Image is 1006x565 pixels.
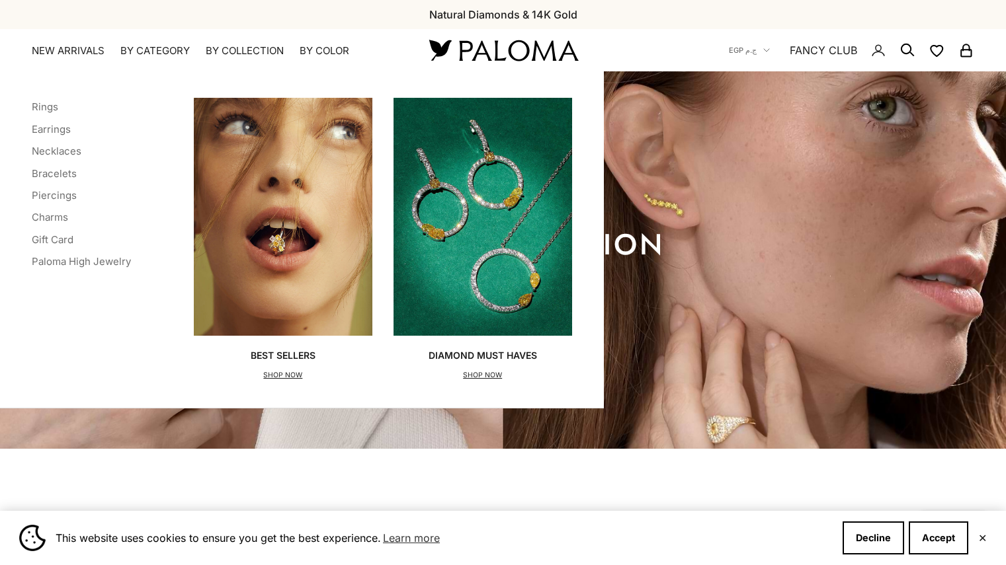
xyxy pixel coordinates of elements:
p: Best Sellers [251,349,315,362]
a: Best SellersSHOP NOW [194,98,372,381]
summary: By Collection [206,44,284,57]
p: Diamond Must Haves [429,349,537,362]
a: Gift Card [32,233,73,246]
a: Learn more [381,528,442,548]
button: Close [978,534,987,542]
a: Bracelets [32,167,77,180]
p: Natural Diamonds & 14K Gold [429,6,577,23]
p: SHOP NOW [251,369,315,382]
nav: Primary navigation [32,44,398,57]
button: Decline [843,521,904,554]
img: Cookie banner [19,525,46,551]
summary: By Category [120,44,190,57]
nav: Secondary navigation [729,29,974,71]
span: EGP ج.م [729,44,757,56]
a: Paloma High Jewelry [32,255,131,268]
a: Rings [32,100,58,113]
a: Piercings [32,189,77,202]
a: Necklaces [32,145,81,157]
p: SHOP NOW [429,369,537,382]
a: NEW ARRIVALS [32,44,105,57]
button: Accept [909,521,968,554]
a: Diamond Must HavesSHOP NOW [394,98,572,381]
a: FANCY CLUB [790,42,857,59]
a: Earrings [32,123,71,135]
summary: By Color [300,44,349,57]
a: Charms [32,211,68,223]
button: EGP ج.م [729,44,770,56]
span: This website uses cookies to ensure you get the best experience. [56,528,832,548]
